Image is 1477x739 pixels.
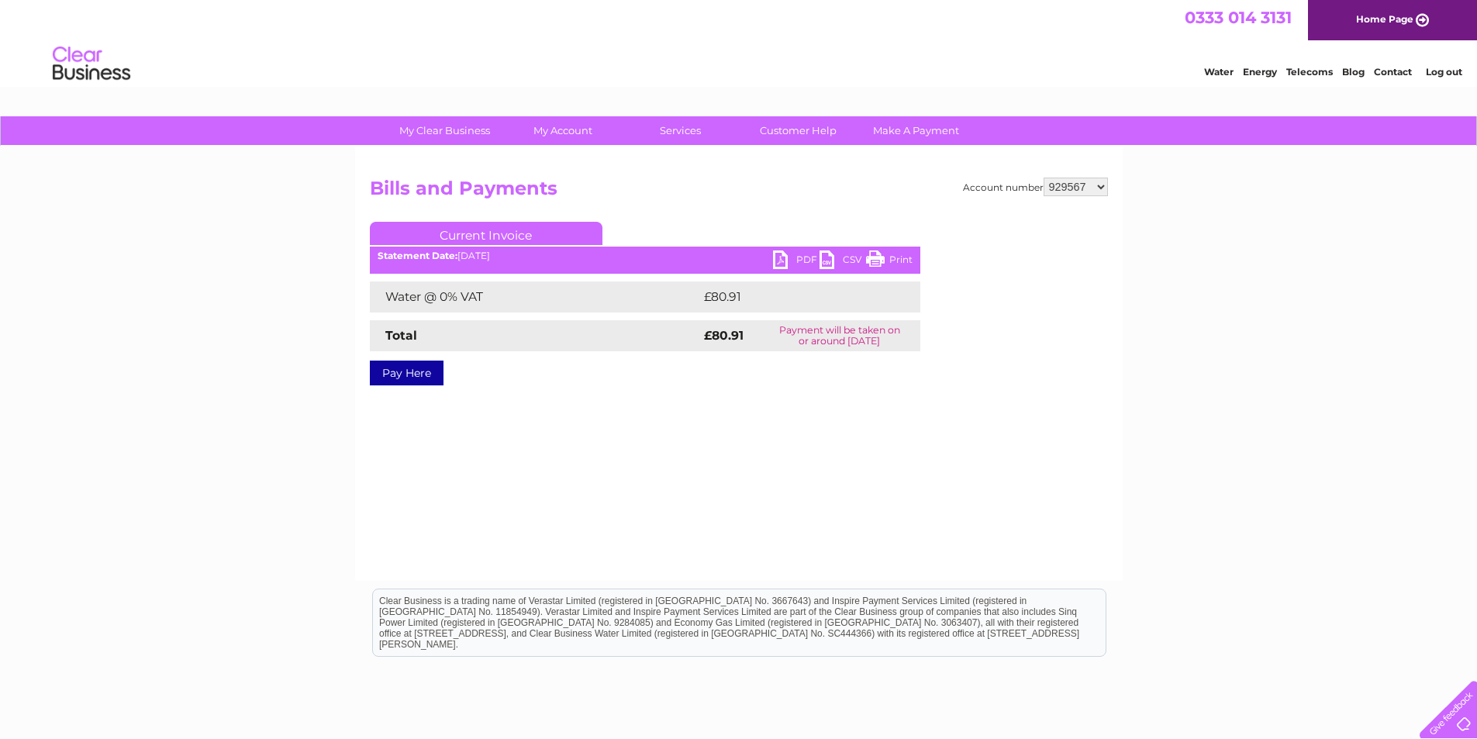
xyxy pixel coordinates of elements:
strong: Total [385,328,417,343]
b: Statement Date: [378,250,457,261]
a: Pay Here [370,361,443,385]
td: Water @ 0% VAT [370,281,700,313]
a: Customer Help [734,116,862,145]
a: Energy [1243,66,1277,78]
div: Clear Business is a trading name of Verastar Limited (registered in [GEOGRAPHIC_DATA] No. 3667643... [373,9,1106,75]
a: My Clear Business [381,116,509,145]
a: Contact [1374,66,1412,78]
td: Payment will be taken on or around [DATE] [759,320,920,351]
img: logo.png [52,40,131,88]
a: Current Invoice [370,222,602,245]
div: [DATE] [370,250,920,261]
a: Make A Payment [852,116,980,145]
td: £80.91 [700,281,888,313]
a: Blog [1342,66,1365,78]
a: 0333 014 3131 [1185,8,1292,27]
div: Account number [963,178,1108,196]
h2: Bills and Payments [370,178,1108,207]
a: Telecoms [1286,66,1333,78]
a: PDF [773,250,820,273]
strong: £80.91 [704,328,744,343]
a: Log out [1426,66,1462,78]
a: Water [1204,66,1234,78]
a: CSV [820,250,866,273]
a: Print [866,250,913,273]
a: My Account [499,116,626,145]
a: Services [616,116,744,145]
